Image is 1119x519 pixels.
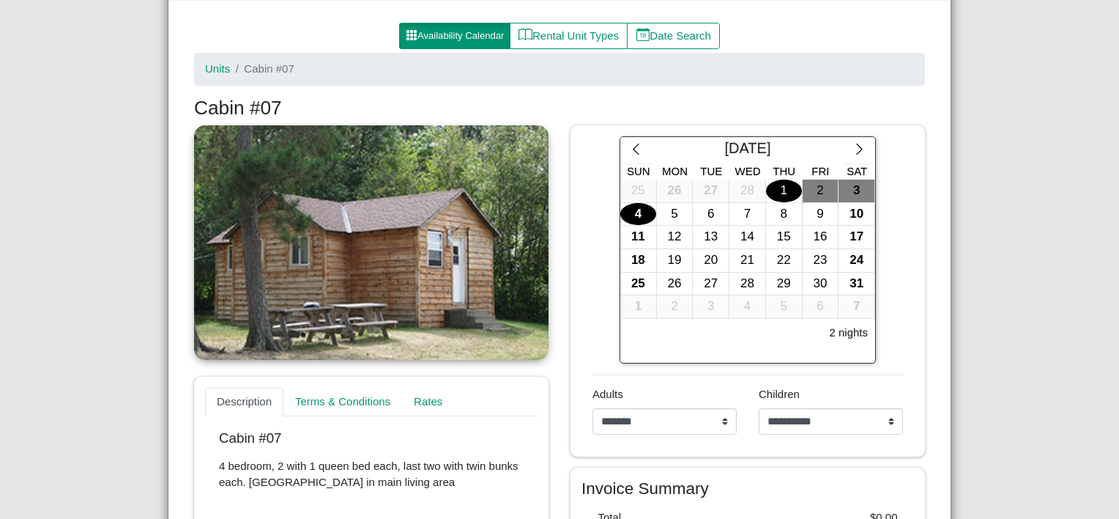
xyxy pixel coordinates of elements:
div: 27 [693,180,729,202]
button: 20 [693,249,729,273]
button: 13 [693,226,729,249]
svg: book [518,28,532,42]
button: 6 [803,295,839,319]
div: 25 [620,273,656,295]
h3: Cabin #07 [194,97,925,120]
div: 2 [803,180,839,202]
span: Tue [700,165,722,177]
button: 7 [839,295,875,319]
div: 1 [620,295,656,318]
button: 3 [693,295,729,319]
button: 24 [839,249,875,273]
button: 17 [839,226,875,249]
button: 27 [693,273,729,296]
button: calendar dateDate Search [627,23,720,49]
div: 26 [657,180,693,202]
span: Thu [773,165,795,177]
div: 12 [657,226,693,249]
button: 1 [766,180,803,203]
div: 7 [729,203,765,226]
button: 4 [620,203,657,227]
button: 23 [803,249,839,273]
button: 29 [766,273,803,296]
button: 14 [729,226,766,249]
div: 3 [693,295,729,318]
button: bookRental Unit Types [510,23,628,49]
div: [DATE] [652,137,844,163]
button: 15 [766,226,803,249]
button: 30 [803,273,839,296]
button: 28 [729,273,766,296]
button: 4 [729,295,766,319]
span: Wed [735,165,761,177]
div: 5 [766,295,802,318]
div: 7 [839,295,874,318]
div: 1 [766,180,802,202]
div: 30 [803,273,839,295]
button: 5 [766,295,803,319]
h6: 2 nights [829,326,868,339]
button: 8 [766,203,803,227]
svg: calendar date [636,28,650,42]
svg: chevron left [629,142,643,156]
button: 6 [693,203,729,227]
button: 28 [729,180,766,203]
div: 8 [766,203,802,226]
div: 21 [729,249,765,272]
div: 31 [839,273,874,295]
button: 12 [657,226,694,249]
button: grid3x3 gap fillAvailability Calendar [399,23,510,49]
button: 1 [620,295,657,319]
span: Sat [847,165,867,177]
p: Cabin #07 [219,430,524,447]
button: 27 [693,180,729,203]
button: 22 [766,249,803,273]
div: 28 [729,273,765,295]
button: 25 [620,180,657,203]
button: 7 [729,203,766,227]
a: Units [205,62,230,75]
div: 10 [839,203,874,226]
h4: Invoice Summary [581,479,914,498]
a: Description [205,388,283,417]
button: 2 [657,295,694,319]
div: 29 [766,273,802,295]
div: 4 [620,203,656,226]
button: 9 [803,203,839,227]
div: 27 [693,273,729,295]
button: 21 [729,249,766,273]
button: 11 [620,226,657,249]
div: 18 [620,249,656,272]
a: Rates [402,388,454,417]
button: chevron right [844,137,875,163]
button: 25 [620,273,657,296]
div: 28 [729,180,765,202]
div: 26 [657,273,693,295]
button: 19 [657,249,694,273]
span: Cabin #07 [244,62,294,75]
button: 5 [657,203,694,227]
svg: grid3x3 gap fill [406,29,417,41]
button: chevron left [620,137,652,163]
div: 16 [803,226,839,249]
div: 15 [766,226,802,249]
button: 26 [657,273,694,296]
div: 25 [620,180,656,202]
div: 13 [693,226,729,249]
div: 11 [620,226,656,249]
button: 31 [839,273,875,296]
button: 16 [803,226,839,249]
button: 26 [657,180,694,203]
div: 2 [657,295,693,318]
div: 17 [839,226,874,249]
span: Adults [592,388,623,400]
div: 3 [839,180,874,202]
p: 4 bedroom, 2 with 1 queen bed each, last two with twin bunks each. [GEOGRAPHIC_DATA] in main livi... [219,458,524,491]
span: Mon [662,165,688,177]
div: 4 [729,295,765,318]
div: 5 [657,203,693,226]
div: 19 [657,249,693,272]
